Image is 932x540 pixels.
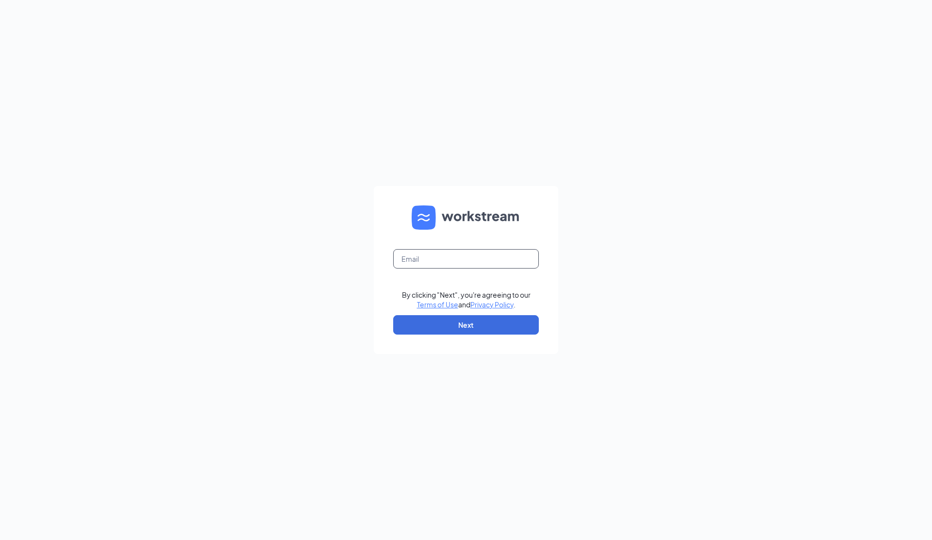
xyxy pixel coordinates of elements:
button: Next [393,315,539,335]
div: By clicking "Next", you're agreeing to our and . [402,290,531,309]
img: WS logo and Workstream text [412,205,520,230]
a: Privacy Policy [470,300,514,309]
a: Terms of Use [417,300,458,309]
input: Email [393,249,539,269]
